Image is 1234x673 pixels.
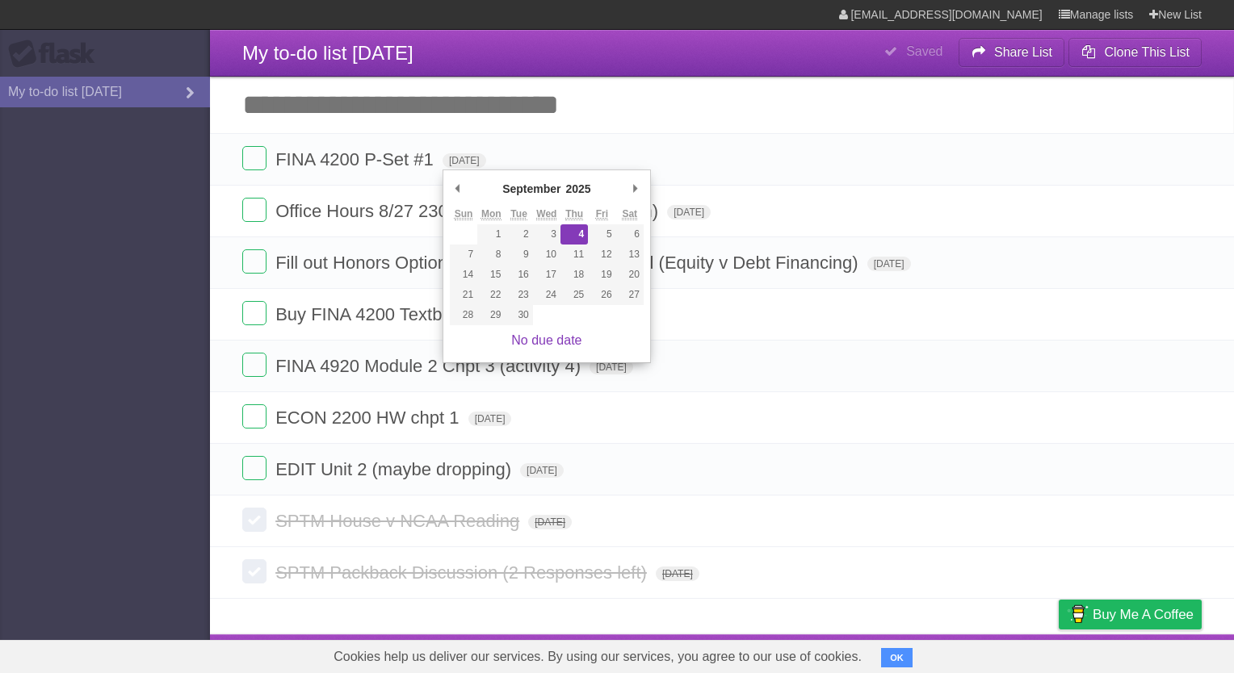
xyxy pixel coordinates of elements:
[1100,638,1202,669] a: Suggest a feature
[450,265,477,285] button: 14
[616,285,644,305] button: 27
[1067,600,1089,628] img: Buy me a coffee
[560,224,588,245] button: 4
[588,285,615,305] button: 26
[275,253,862,273] span: Fill out Honors Option and get approval from Lel (Equity v Debt Financing)
[505,305,532,325] button: 30
[536,208,556,220] abbr: Wednesday
[242,353,267,377] label: Done
[616,224,644,245] button: 6
[275,356,585,376] span: FINA 4920 Module 2 Chpt 3 (activity 4)
[8,40,105,69] div: Flask
[616,265,644,285] button: 20
[844,638,878,669] a: About
[275,562,651,583] span: SPTM Packback Discussion (2 Responses left)
[1104,45,1190,59] b: Clone This List
[983,638,1018,669] a: Terms
[477,285,505,305] button: 22
[275,511,523,531] span: SPTM House v NCAA Reading
[520,463,564,478] span: [DATE]
[505,245,532,265] button: 9
[242,198,267,222] label: Done
[616,245,644,265] button: 13
[588,265,615,285] button: 19
[588,245,615,265] button: 12
[1038,638,1080,669] a: Privacy
[867,257,911,271] span: [DATE]
[500,177,563,201] div: September
[505,285,532,305] button: 23
[881,648,913,667] button: OK
[450,177,466,201] button: Previous Month
[528,515,572,529] span: [DATE]
[627,177,644,201] button: Next Month
[533,265,560,285] button: 17
[560,245,588,265] button: 11
[533,245,560,265] button: 10
[590,360,633,374] span: [DATE]
[511,333,581,347] a: No due date
[450,305,477,325] button: 28
[622,208,637,220] abbr: Saturday
[596,208,608,220] abbr: Friday
[242,42,413,64] span: My to-do list [DATE]
[275,459,515,479] span: EDIT Unit 2 (maybe dropping)
[560,285,588,305] button: 25
[505,265,532,285] button: 16
[656,566,699,581] span: [DATE]
[455,208,473,220] abbr: Sunday
[242,146,267,170] label: Done
[275,408,463,428] span: ECON 2200 HW chpt 1
[317,641,878,673] span: Cookies help us deliver our services. By using our services, you agree to our use of cookies.
[994,45,1052,59] b: Share List
[242,249,267,274] label: Done
[1068,38,1202,67] button: Clone This List
[443,153,486,168] span: [DATE]
[275,304,475,324] span: Buy FINA 4200 Textbook
[468,412,512,426] span: [DATE]
[533,224,560,245] button: 3
[510,208,527,220] abbr: Tuesday
[959,38,1065,67] button: Share List
[477,245,505,265] button: 8
[667,205,711,219] span: [DATE]
[1093,600,1194,629] span: Buy me a coffee
[242,559,267,583] label: Done
[565,208,583,220] abbr: Thursday
[242,508,267,532] label: Done
[588,224,615,245] button: 5
[477,224,505,245] button: 1
[533,285,560,305] button: 24
[563,177,593,201] div: 2025
[242,456,267,480] label: Done
[477,305,505,325] button: 29
[505,224,532,245] button: 2
[450,285,477,305] button: 21
[477,265,505,285] button: 15
[450,245,477,265] button: 7
[1059,600,1202,629] a: Buy me a coffee
[242,404,267,428] label: Done
[242,301,267,325] label: Done
[560,265,588,285] button: 18
[275,149,438,169] span: FINA 4200 P-Set #1
[906,44,942,58] b: Saved
[275,201,662,221] span: Office Hours 8/27 230pm SPTM (Honors Option)
[481,208,502,220] abbr: Monday
[897,638,963,669] a: Developers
